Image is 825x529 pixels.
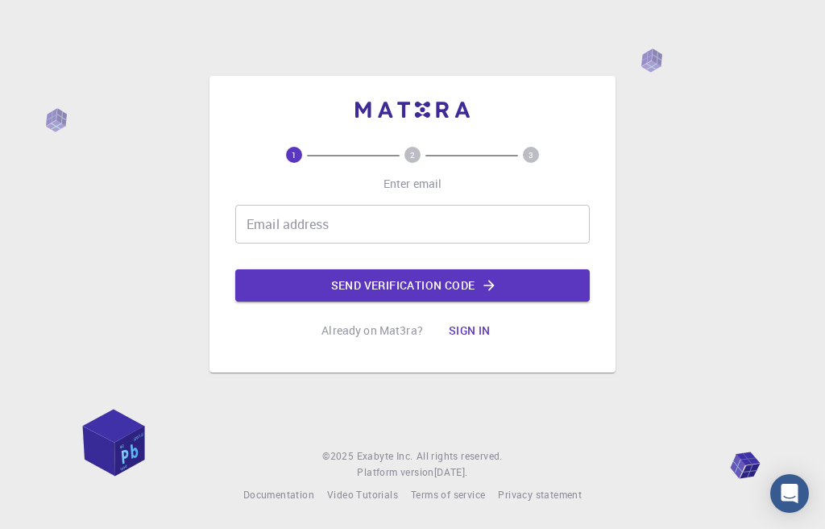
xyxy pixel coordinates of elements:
[235,269,590,302] button: Send verification code
[321,323,423,339] p: Already on Mat3ra?
[357,448,413,464] a: Exabyte Inc.
[411,488,485,501] span: Terms of service
[434,464,468,481] a: [DATE].
[498,488,582,501] span: Privacy statement
[770,474,809,513] div: Open Intercom Messenger
[434,465,468,478] span: [DATE] .
[327,488,398,501] span: Video Tutorials
[417,448,503,464] span: All rights reserved.
[357,464,433,481] span: Platform version
[529,149,533,160] text: 3
[436,314,504,347] button: Sign in
[411,487,485,503] a: Terms of service
[243,488,314,501] span: Documentation
[357,449,413,462] span: Exabyte Inc.
[498,487,582,503] a: Privacy statement
[383,176,442,192] p: Enter email
[292,149,296,160] text: 1
[410,149,415,160] text: 2
[327,487,398,503] a: Video Tutorials
[243,487,314,503] a: Documentation
[322,448,356,464] span: © 2025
